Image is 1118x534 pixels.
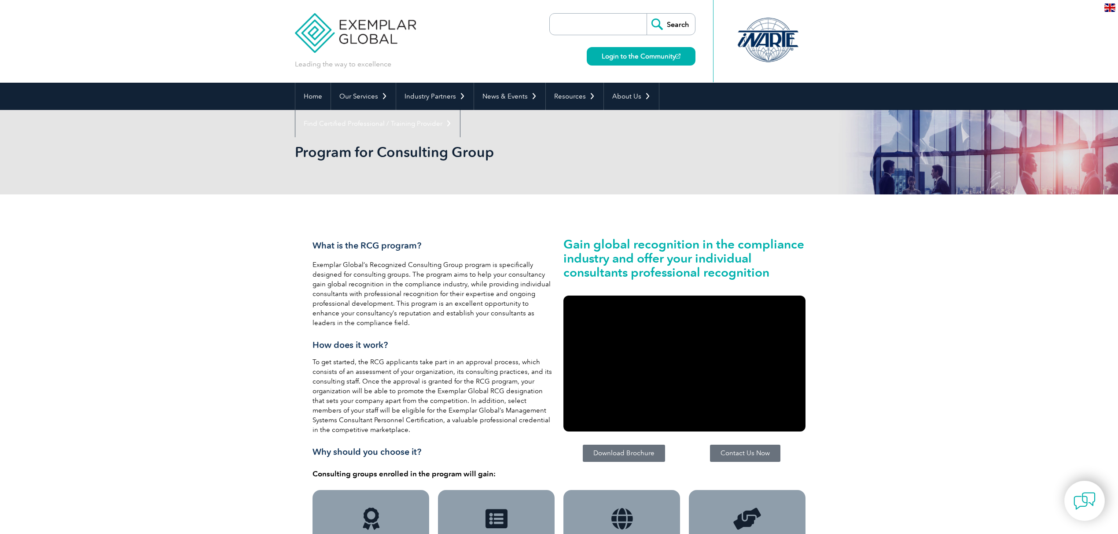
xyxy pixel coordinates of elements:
span: Contact Us Now [721,450,770,457]
p: Exemplar Global’s Recognized Consulting Group program is specifically designed for consulting gro... [313,260,555,328]
iframe: YouTube video player [563,296,805,432]
a: News & Events [474,83,545,110]
a: Login to the Community [587,47,695,66]
h3: Why should you choose it? [313,446,555,457]
img: open_square.png [676,54,680,59]
h2: Program for Consulting Group [295,145,665,159]
a: Contact Us Now [710,445,780,462]
a: Home [295,83,331,110]
a: Download Brochure [583,445,665,462]
input: Search [647,14,695,35]
h2: Gain global recognition in the compliance industry and offer your individual consultants professi... [563,237,805,279]
a: Resources [546,83,603,110]
a: About Us [604,83,659,110]
span: Download Brochure [593,450,655,457]
span: What is the RCG program? [313,240,421,251]
a: Industry Partners [396,83,474,110]
p: Leading the way to excellence [295,59,391,69]
p: To get started, the RCG applicants take part in an approval process, which consists of an assessm... [313,357,555,435]
img: contact-chat.png [1074,490,1096,512]
a: Find Certified Professional / Training Provider [295,110,460,137]
img: en [1104,4,1115,12]
h4: Consulting groups enrolled in the program will gain: [313,469,555,478]
a: Our Services [331,83,396,110]
h3: How does it work? [313,340,555,351]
